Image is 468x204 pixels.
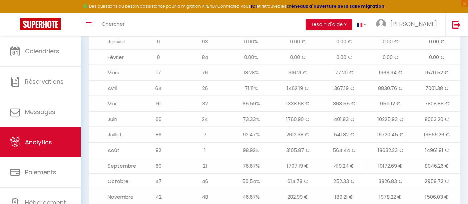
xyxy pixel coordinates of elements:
td: 16720.45 € [367,127,414,143]
td: 10172.69 € [367,158,414,174]
td: 0.00 € [321,34,367,50]
td: 1570.52 € [414,65,460,81]
td: Avril [89,80,135,96]
td: Septembre [89,158,135,174]
td: 61 [135,96,182,112]
td: 3105.87 € [274,143,321,158]
td: 0.00 € [367,49,414,65]
td: 7 [182,127,228,143]
td: 3826.83 € [367,174,414,189]
span: Réservations [25,77,64,86]
td: 0 [135,34,182,50]
button: Besoin d'aide ? [306,19,352,30]
td: 69 [135,158,182,174]
td: 0.00% [228,49,274,65]
td: 1462.19 € [274,80,321,96]
td: 65.59% [228,96,274,112]
td: 93 [182,34,228,50]
td: 0.00 € [321,49,367,65]
td: 7001.38 € [414,80,460,96]
td: 73.33% [228,111,274,127]
td: 46 [182,174,228,189]
td: Mai [89,96,135,112]
td: 64 [135,80,182,96]
td: 8046.26 € [414,158,460,174]
td: 0.00% [228,34,274,50]
a: Chercher [97,13,130,36]
td: 92 [135,143,182,158]
td: Août [89,143,135,158]
td: 76.67% [228,158,274,174]
img: Super Booking [20,18,61,30]
td: 7808.88 € [414,96,460,112]
td: 367.19 € [321,80,367,96]
span: [PERSON_NAME] [390,20,437,28]
td: 50.54% [228,174,274,189]
td: 26 [182,80,228,96]
td: 9511.12 € [367,96,414,112]
td: 419.24 € [321,158,367,174]
td: Juin [89,111,135,127]
td: 316.21 € [274,65,321,81]
img: logout [452,20,461,29]
td: 8830.76 € [367,80,414,96]
td: 614.78 € [274,174,321,189]
td: 17 [135,65,182,81]
td: 98.92% [228,143,274,158]
td: 541.82 € [321,127,367,143]
span: Calendriers [25,47,59,55]
td: 10225.93 € [367,111,414,127]
td: 18632.23 € [367,143,414,158]
span: Paiements [25,168,56,176]
td: 0 [135,49,182,65]
td: Juillet [89,127,135,143]
td: 84 [182,49,228,65]
a: créneaux d'ouverture de la salle migration [286,3,384,9]
td: 76 [182,65,228,81]
td: 1760.90 € [274,111,321,127]
td: 0.00 € [274,49,321,65]
td: 0.00 € [414,34,460,50]
td: 252.33 € [321,174,367,189]
td: 1963.94 € [367,65,414,81]
span: Messages [25,108,55,116]
td: Mars [89,65,135,81]
a: ICI [251,3,257,9]
td: 0.00 € [414,49,460,65]
td: 2959.72 € [414,174,460,189]
td: 47 [135,174,182,189]
td: 14961.91 € [414,143,460,158]
td: 1707.19 € [274,158,321,174]
span: Analytics [25,138,52,146]
td: 564.44 € [321,143,367,158]
td: 2612.38 € [274,127,321,143]
img: ... [376,19,386,29]
td: Octobre [89,174,135,189]
td: 92.47% [228,127,274,143]
td: 66 [135,111,182,127]
td: 71.11% [228,80,274,96]
td: 401.83 € [321,111,367,127]
span: Chercher [102,20,125,27]
td: 363.55 € [321,96,367,112]
a: ... [PERSON_NAME] [371,13,445,36]
td: 21 [182,158,228,174]
td: 0.00 € [274,34,321,50]
td: 77.20 € [321,65,367,81]
td: 24 [182,111,228,127]
td: 1 [182,143,228,158]
td: 32 [182,96,228,112]
td: 86 [135,127,182,143]
td: 1338.68 € [274,96,321,112]
td: 8063.20 € [414,111,460,127]
td: Février [89,49,135,65]
button: Ouvrir le widget de chat LiveChat [5,3,25,23]
td: 18.28% [228,65,274,81]
td: Janvier [89,34,135,50]
td: 13566.26 € [414,127,460,143]
td: 0.00 € [367,34,414,50]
